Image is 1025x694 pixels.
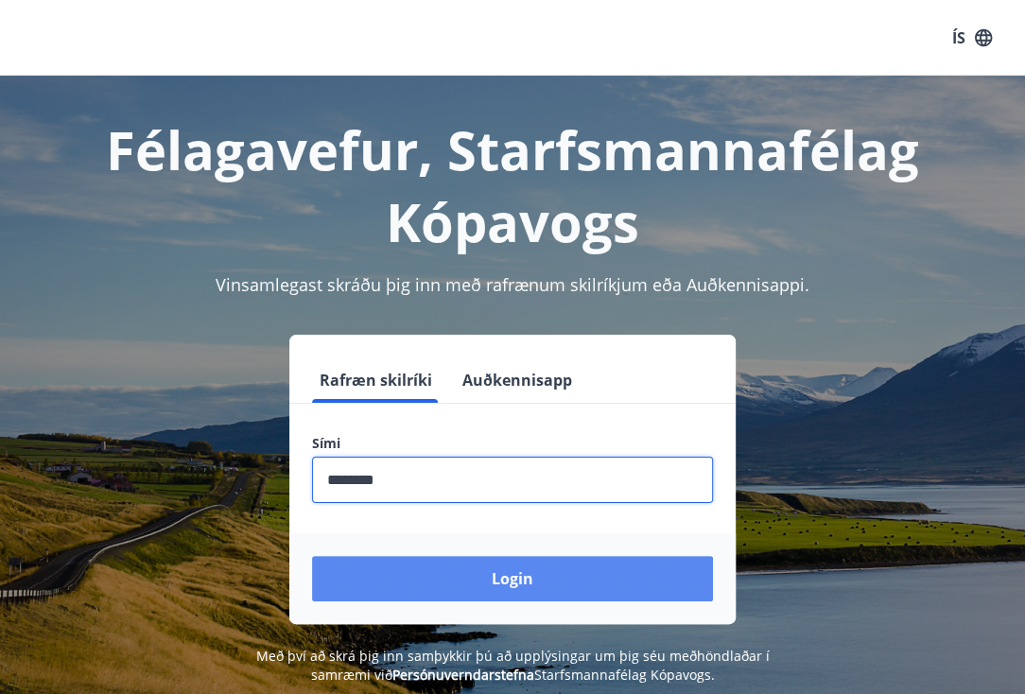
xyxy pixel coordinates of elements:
[942,21,1002,55] button: ÍS
[216,273,809,296] span: Vinsamlegast skráðu þig inn með rafrænum skilríkjum eða Auðkennisappi.
[23,113,1002,257] h1: Félagavefur, Starfsmannafélag Kópavogs
[312,434,713,453] label: Sími
[312,556,713,601] button: Login
[312,357,440,403] button: Rafræn skilríki
[256,647,770,684] span: Með því að skrá þig inn samþykkir þú að upplýsingar um þig séu meðhöndlaðar í samræmi við Starfsm...
[455,357,580,403] button: Auðkennisapp
[392,666,534,684] a: Persónuverndarstefna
